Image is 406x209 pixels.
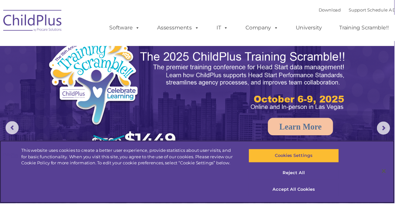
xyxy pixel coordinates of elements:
span: Last name [91,45,111,50]
a: Learn More [276,121,343,139]
button: Accept All Cookies [256,188,349,202]
button: Cookies Settings [256,153,349,167]
a: IT [216,22,242,36]
a: Software [106,22,151,36]
a: Assessments [155,22,212,36]
button: Close [388,169,403,184]
a: University [298,22,338,36]
a: Support [359,7,377,13]
span: Phone number [91,72,119,77]
div: This website uses cookies to create a better user experience, provide statistics about user visit... [22,152,243,171]
a: Download [328,7,351,13]
button: Reject All [256,171,349,185]
a: Company [246,22,293,36]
